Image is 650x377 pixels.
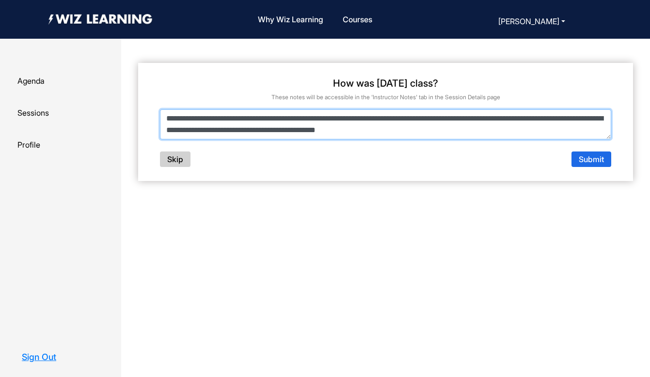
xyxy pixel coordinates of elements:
[495,15,568,28] button: [PERSON_NAME]
[17,76,45,86] span: Agenda
[22,352,56,362] a: Sign Out
[15,106,52,119] button: Sessions
[333,77,438,89] h3: How was [DATE] class?
[17,140,40,150] span: Profile
[15,138,43,151] button: Profile
[254,9,327,30] a: Why Wiz Learning
[571,151,611,167] button: Submit
[17,108,49,118] span: Sessions
[15,75,48,87] button: Agenda
[160,93,612,102] p: These notes will be accessible in the 'Instructor Notes' tab in the Session Details page
[160,151,190,167] button: Skip
[339,9,376,30] a: Courses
